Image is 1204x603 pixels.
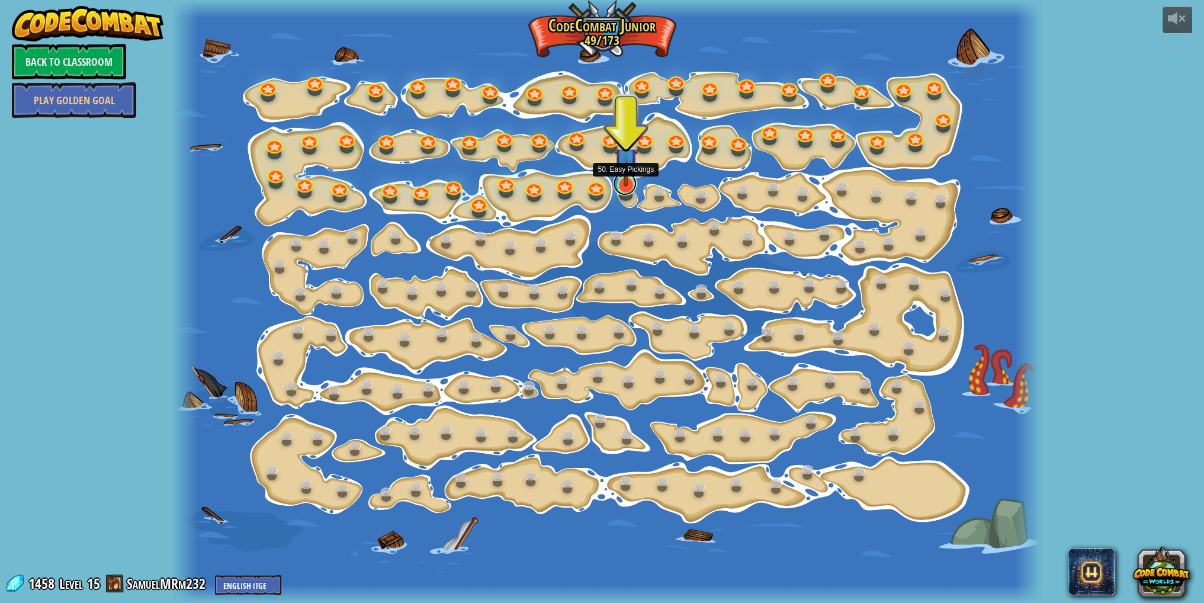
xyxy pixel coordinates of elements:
a: Play Golden Goal [12,82,136,118]
span: 1458 [28,574,58,593]
span: Level [59,574,83,594]
a: SamuelMRm232 [127,574,209,593]
span: 15 [87,574,100,593]
img: level-banner-unstarted-subscriber.png [614,133,638,187]
a: Back to Classroom [12,44,126,79]
img: CodeCombat - Learn how to code by playing a game [12,6,163,41]
button: Adjust volume [1163,6,1192,34]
